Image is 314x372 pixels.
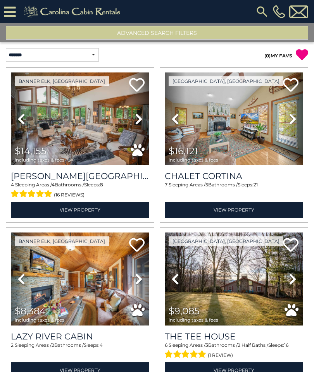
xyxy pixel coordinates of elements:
span: ( ) [264,53,271,59]
a: Add to favorites [283,237,298,254]
img: Khaki-logo.png [20,4,127,19]
span: 16 [284,342,288,348]
a: Lazy River Cabin [11,331,149,342]
span: including taxes & fees [15,157,64,162]
span: $16,121 [169,145,198,157]
span: including taxes & fees [15,317,64,322]
div: Sleeping Areas / Bathrooms / Sleeps: [165,181,303,200]
a: Add to favorites [129,237,145,254]
span: 6 [165,342,167,348]
span: 4 [52,182,55,188]
span: $8,384 [15,305,46,317]
span: (1 review) [208,350,233,360]
a: [GEOGRAPHIC_DATA], [GEOGRAPHIC_DATA] [169,236,283,246]
span: (16 reviews) [54,190,85,200]
a: View Property [165,202,303,218]
a: [PHONE_NUMBER] [271,5,287,18]
a: (0)MY FAVS [264,53,292,59]
span: $14,155 [15,145,47,157]
a: Banner Elk, [GEOGRAPHIC_DATA] [15,76,109,86]
a: Add to favorites [129,77,145,94]
a: View Property [11,202,149,218]
a: [PERSON_NAME][GEOGRAPHIC_DATA] [11,171,149,181]
span: 8 [100,182,103,188]
div: Sleeping Areas / Bathrooms / Sleeps: [165,342,303,360]
span: 4 [100,342,103,348]
span: 21 [254,182,258,188]
span: including taxes & fees [169,157,218,162]
a: [GEOGRAPHIC_DATA], [GEOGRAPHIC_DATA] [169,76,283,86]
h3: Misty Mountain Manor [11,171,149,181]
div: Sleeping Areas / Bathrooms / Sleeps: [11,342,149,360]
a: The Tee House [165,331,303,342]
span: 5 [205,182,208,188]
img: thumbnail_169465347.jpeg [11,232,149,325]
img: thumbnail_167757115.jpeg [165,232,303,325]
button: Advanced Search Filters [6,26,308,40]
div: Sleeping Areas / Bathrooms / Sleeps: [11,181,149,200]
span: 7 [165,182,167,188]
img: search-regular.svg [255,5,269,19]
span: 2 [52,342,54,348]
span: 4 [11,182,14,188]
a: Banner Elk, [GEOGRAPHIC_DATA] [15,236,109,246]
span: 3 [205,342,208,348]
span: $9,085 [169,305,200,317]
span: 2 [11,342,14,348]
span: 2 Half Baths / [238,342,268,348]
span: 0 [266,53,269,59]
a: Chalet Cortina [165,171,303,181]
img: thumbnail_169786137.jpeg [165,72,303,165]
img: thumbnail_163264953.jpeg [11,72,149,165]
span: including taxes & fees [169,317,218,322]
a: Add to favorites [283,77,298,94]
